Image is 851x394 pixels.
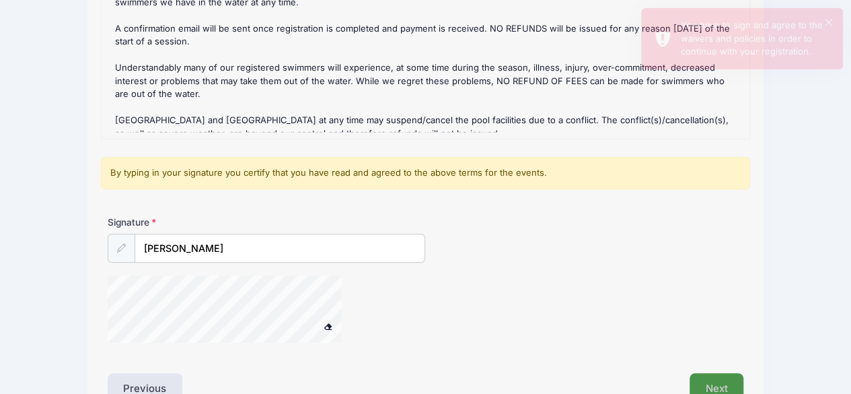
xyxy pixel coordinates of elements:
div: You have to sign and agree to the waivers and policies in order to continue with your registration. [681,19,832,59]
div: By typing in your signature you certify that you have read and agreed to the above terms for the ... [101,157,750,189]
button: × [825,19,832,26]
input: Enter first and last name [135,234,426,263]
label: Signature [108,216,266,229]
